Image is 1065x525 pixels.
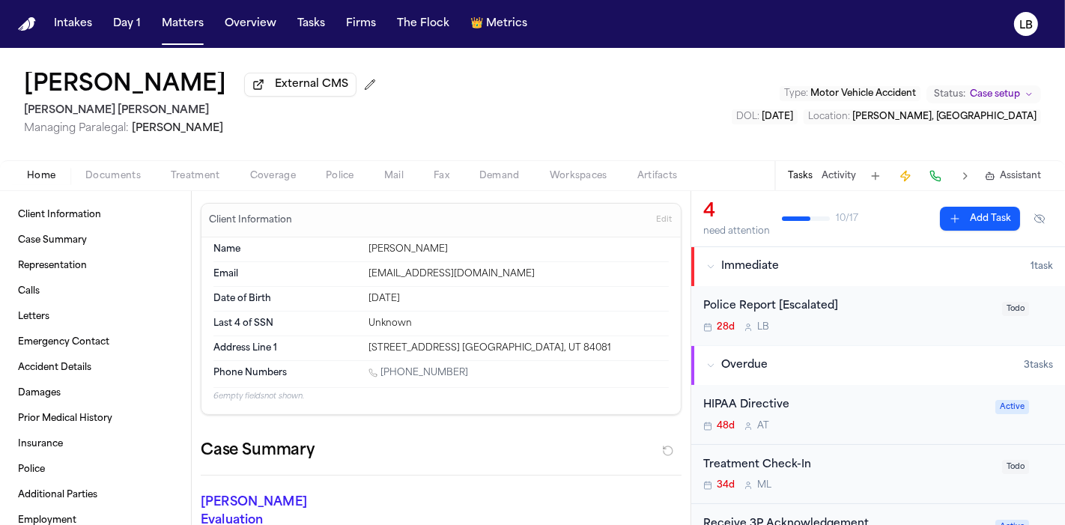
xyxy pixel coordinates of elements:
span: Phone Numbers [213,367,287,379]
div: HIPAA Directive [703,397,986,414]
div: Open task: Police Report [Escalated] [691,286,1065,345]
span: Home [27,170,55,182]
button: Edit DOL: 2025-08-05 [732,109,798,124]
button: Add Task [865,166,886,186]
a: Damages [12,381,179,405]
span: Mail [384,170,404,182]
span: [PERSON_NAME] [132,123,223,134]
div: [DATE] [368,293,669,305]
div: [STREET_ADDRESS] [GEOGRAPHIC_DATA], UT 84081 [368,342,669,354]
span: Type : [784,89,808,98]
dt: Name [213,243,359,255]
span: 1 task [1031,261,1053,273]
h1: [PERSON_NAME] [24,72,226,99]
a: Case Summary [12,228,179,252]
span: Overdue [721,358,768,373]
a: Call 1 (385) 301-1719 [368,367,468,379]
span: Active [995,400,1029,414]
dt: Date of Birth [213,293,359,305]
span: Edit [656,215,672,225]
span: Todo [1002,302,1029,316]
button: Edit matter name [24,72,226,99]
span: 34d [717,479,735,491]
div: Police Report [Escalated] [703,298,993,315]
button: External CMS [244,73,356,97]
span: Police [326,170,354,182]
span: A T [757,420,769,432]
h2: Case Summary [201,439,315,463]
button: The Flock [391,10,455,37]
h2: [PERSON_NAME] [PERSON_NAME] [24,102,382,120]
span: Assistant [1000,170,1041,182]
span: 10 / 17 [836,213,858,225]
span: Case setup [970,88,1020,100]
button: Hide completed tasks (⌘⇧H) [1026,207,1053,231]
span: DOL : [736,112,759,121]
button: Create Immediate Task [895,166,916,186]
div: 4 [703,200,770,224]
span: 3 task s [1024,359,1053,371]
span: 48d [717,420,735,432]
div: need attention [703,225,770,237]
div: [EMAIL_ADDRESS][DOMAIN_NAME] [368,268,669,280]
button: Firms [340,10,382,37]
span: Workspaces [550,170,607,182]
a: Prior Medical History [12,407,179,431]
span: [DATE] [762,112,793,121]
a: Client Information [12,203,179,227]
button: Assistant [985,170,1041,182]
dt: Last 4 of SSN [213,318,359,330]
span: [PERSON_NAME], [GEOGRAPHIC_DATA] [852,112,1037,121]
a: Additional Parties [12,483,179,507]
h3: Client Information [206,214,295,226]
a: Home [18,17,36,31]
a: Letters [12,305,179,329]
button: Activity [822,170,856,182]
dt: Address Line 1 [213,342,359,354]
button: Tasks [788,170,813,182]
div: [PERSON_NAME] [368,243,669,255]
span: Fax [434,170,449,182]
span: Coverage [250,170,296,182]
span: Treatment [171,170,220,182]
div: Open task: Treatment Check-In [691,445,1065,505]
button: Matters [156,10,210,37]
span: Motor Vehicle Accident [810,89,916,98]
div: Unknown [368,318,669,330]
img: Finch Logo [18,17,36,31]
span: Documents [85,170,141,182]
span: Status: [934,88,965,100]
dt: Email [213,268,359,280]
button: Tasks [291,10,331,37]
div: Treatment Check-In [703,457,993,474]
button: Intakes [48,10,98,37]
button: Day 1 [107,10,147,37]
a: Representation [12,254,179,278]
button: Overview [219,10,282,37]
button: crownMetrics [464,10,533,37]
span: Managing Paralegal: [24,123,129,134]
button: Add Task [940,207,1020,231]
button: Overdue3tasks [691,346,1065,385]
button: Immediate1task [691,247,1065,286]
span: Demand [479,170,520,182]
span: M L [757,479,771,491]
button: Edit [652,208,676,232]
button: Edit Type: Motor Vehicle Accident [780,86,920,101]
span: External CMS [275,77,348,92]
span: Immediate [721,259,779,274]
a: Emergency Contact [12,330,179,354]
p: 6 empty fields not shown. [213,391,669,402]
a: Police [12,458,179,482]
span: 28d [717,321,735,333]
button: Change status from Case setup [926,85,1041,103]
button: Edit Location: Benjamin, UT [804,109,1041,124]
